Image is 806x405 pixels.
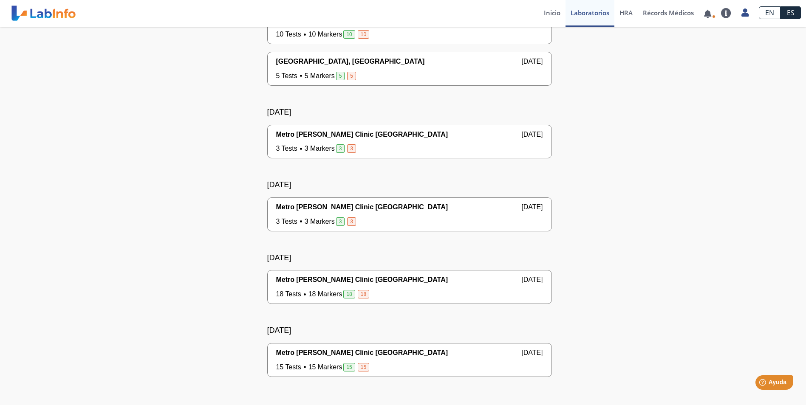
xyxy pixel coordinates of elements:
[781,6,801,19] a: ES
[336,72,345,80] span: 5
[759,6,781,19] a: EN
[521,129,543,140] span: [DATE]
[267,108,552,117] h5: [DATE]
[336,217,345,226] span: 3
[276,29,371,39] span: 10 Tests 10 Markers
[521,348,543,358] span: [DATE]
[347,72,356,80] span: 5
[343,363,355,371] span: 15
[358,30,369,39] span: 10
[347,144,356,153] span: 3
[276,129,448,140] span: Metro [PERSON_NAME] Clinic [GEOGRAPHIC_DATA]
[276,143,358,154] span: 3 Tests 3 Markers
[358,363,369,371] span: 15
[336,144,345,153] span: 3
[276,202,448,212] span: Metro [PERSON_NAME] Clinic [GEOGRAPHIC_DATA]
[619,8,633,17] span: HRA
[358,290,369,298] span: 18
[521,202,543,212] span: [DATE]
[347,217,356,226] span: 3
[267,180,552,190] h5: [DATE]
[267,253,552,263] h5: [DATE]
[521,275,543,285] span: [DATE]
[276,289,371,299] span: 18 Tests 18 Markers
[276,275,448,285] span: Metro [PERSON_NAME] Clinic [GEOGRAPHIC_DATA]
[276,71,358,81] span: 5 Tests 5 Markers
[276,56,425,67] span: [GEOGRAPHIC_DATA], [GEOGRAPHIC_DATA]
[276,362,371,372] span: 15 Tests 15 Markers
[730,372,797,396] iframe: Help widget launcher
[267,326,552,335] h5: [DATE]
[521,56,543,67] span: [DATE]
[343,290,355,298] span: 18
[276,217,358,227] span: 3 Tests 3 Markers
[343,30,355,39] span: 10
[276,348,448,358] span: Metro [PERSON_NAME] Clinic [GEOGRAPHIC_DATA]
